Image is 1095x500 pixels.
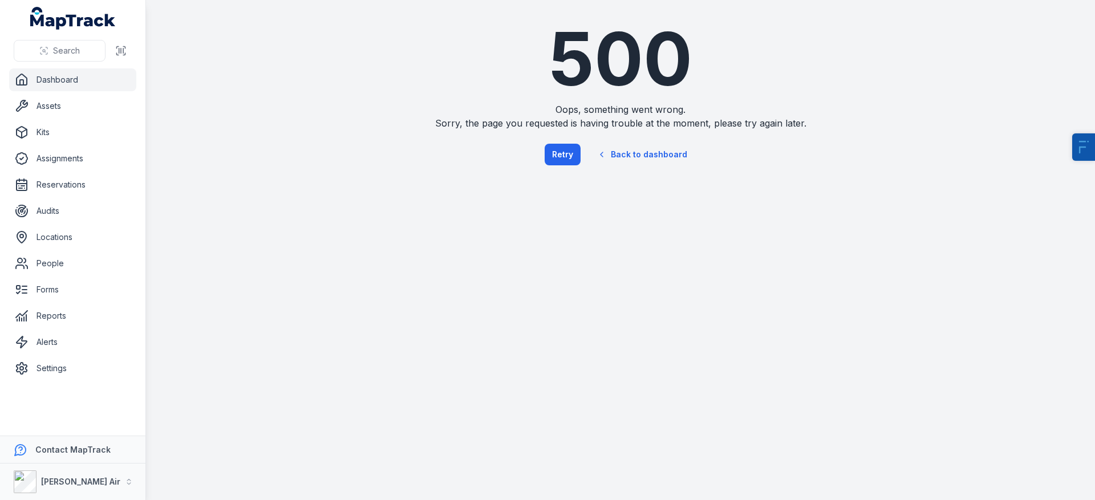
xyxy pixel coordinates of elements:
a: Settings [9,357,136,380]
span: Oops, something went wrong. [411,103,830,116]
a: Locations [9,226,136,249]
button: Retry [545,144,581,165]
a: Kits [9,121,136,144]
a: Alerts [9,331,136,353]
strong: Contact MapTrack [35,445,111,454]
a: Reservations [9,173,136,196]
a: Assignments [9,147,136,170]
a: Assets [9,95,136,117]
a: Forms [9,278,136,301]
a: Dashboard [9,68,136,91]
strong: [PERSON_NAME] Air [41,477,120,486]
a: People [9,252,136,275]
a: Reports [9,304,136,327]
a: Audits [9,200,136,222]
button: Search [14,40,106,62]
h1: 500 [411,23,830,96]
span: Search [53,45,80,56]
span: Sorry, the page you requested is having trouble at the moment, please try again later. [411,116,830,130]
a: Back to dashboard [587,141,697,168]
a: MapTrack [30,7,116,30]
